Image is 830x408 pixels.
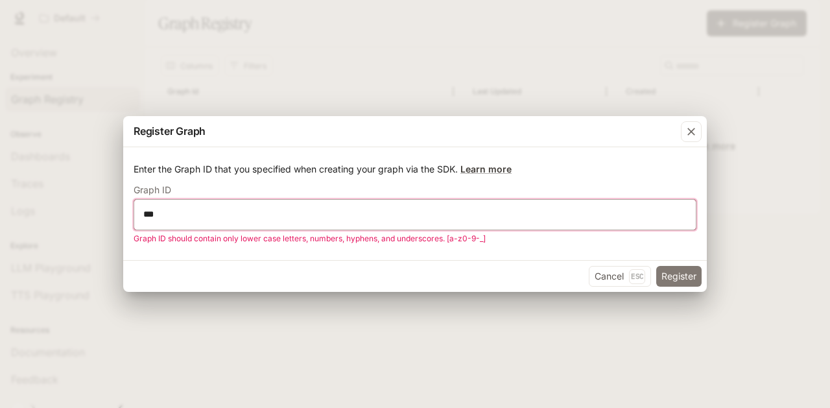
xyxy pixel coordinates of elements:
[589,266,651,287] button: CancelEsc
[134,163,696,176] p: Enter the Graph ID that you specified when creating your graph via the SDK.
[656,266,702,287] button: Register
[134,123,206,139] p: Register Graph
[629,269,645,283] p: Esc
[460,163,512,174] a: Learn more
[134,232,687,245] p: Graph ID should contain only lower case letters, numbers, hyphens, and underscores. [a-z0-9-_]
[134,186,171,195] p: Graph ID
